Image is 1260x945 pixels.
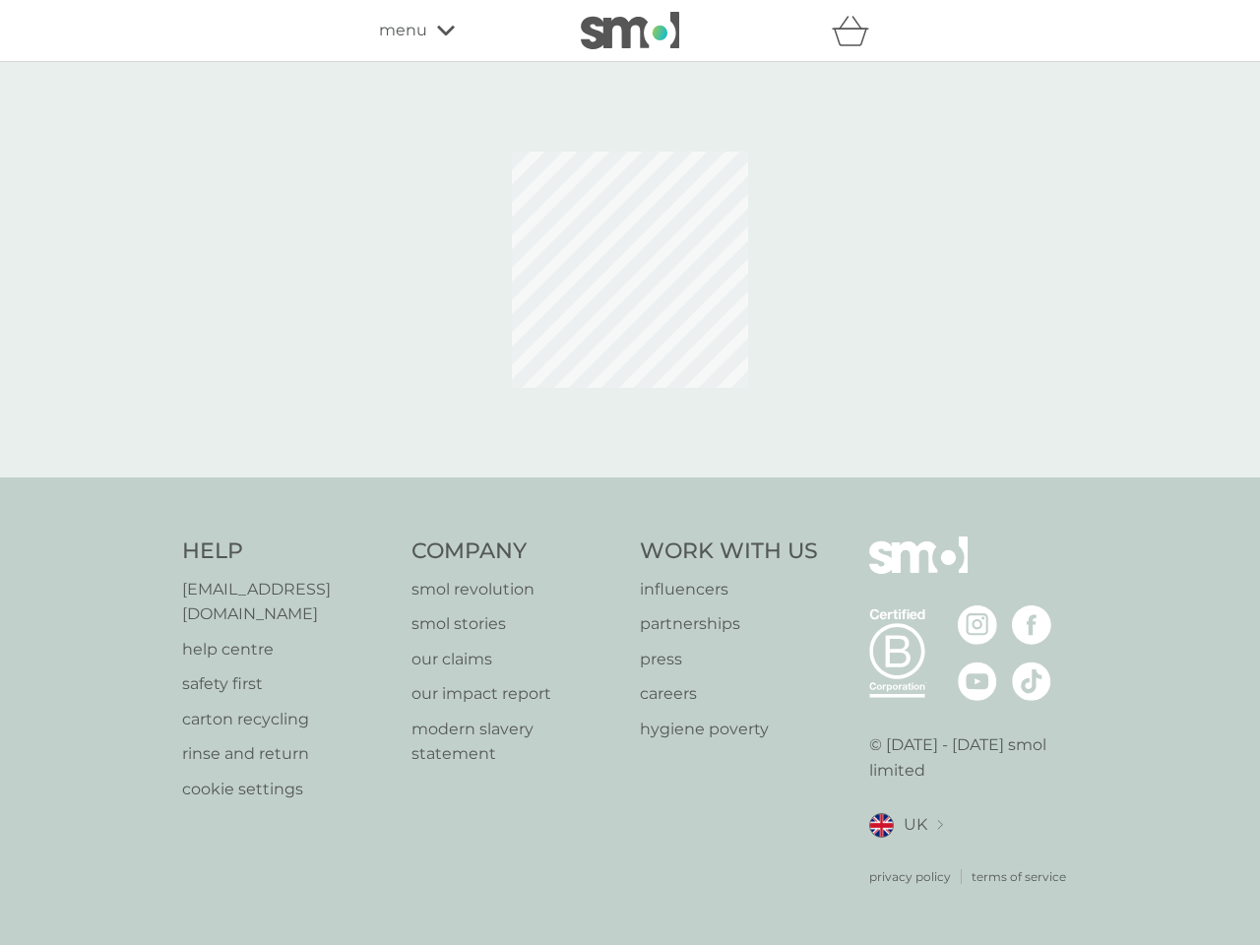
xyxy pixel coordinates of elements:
h4: Help [182,536,392,567]
a: careers [640,681,818,707]
a: safety first [182,671,392,697]
img: visit the smol Facebook page [1012,605,1051,645]
span: menu [379,18,427,43]
a: carton recycling [182,707,392,732]
a: terms of service [972,867,1066,886]
h4: Work With Us [640,536,818,567]
img: visit the smol Youtube page [958,661,997,701]
img: UK flag [869,813,894,838]
a: help centre [182,637,392,662]
a: our claims [411,647,621,672]
a: press [640,647,818,672]
a: modern slavery statement [411,717,621,767]
img: visit the smol Instagram page [958,605,997,645]
p: © [DATE] - [DATE] smol limited [869,732,1079,783]
img: smol [869,536,968,603]
a: rinse and return [182,741,392,767]
a: privacy policy [869,867,951,886]
a: cookie settings [182,777,392,802]
a: our impact report [411,681,621,707]
a: hygiene poverty [640,717,818,742]
span: UK [904,812,927,838]
h4: Company [411,536,621,567]
a: influencers [640,577,818,602]
img: smol [581,12,679,49]
a: smol stories [411,611,621,637]
a: smol revolution [411,577,621,602]
img: visit the smol Tiktok page [1012,661,1051,701]
img: select a new location [937,820,943,831]
a: [EMAIL_ADDRESS][DOMAIN_NAME] [182,577,392,627]
a: partnerships [640,611,818,637]
div: basket [832,11,881,50]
